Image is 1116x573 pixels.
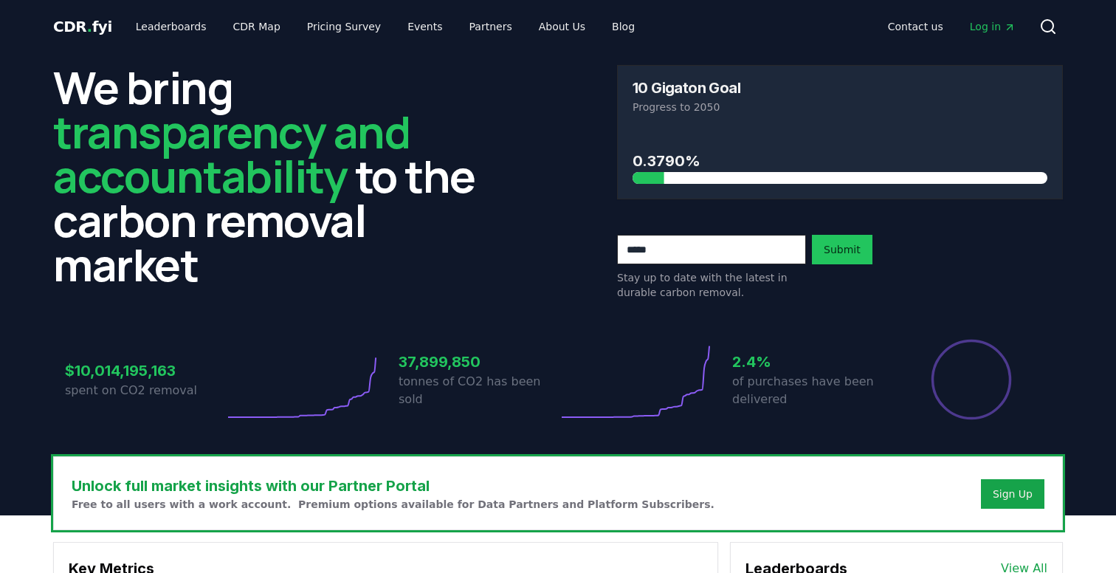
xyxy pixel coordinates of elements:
[930,338,1013,421] div: Percentage of sales delivered
[396,13,454,40] a: Events
[53,18,112,35] span: CDR fyi
[53,65,499,286] h2: We bring to the carbon removal market
[617,270,806,300] p: Stay up to date with the latest in durable carbon removal.
[295,13,393,40] a: Pricing Survey
[600,13,647,40] a: Blog
[527,13,597,40] a: About Us
[65,382,224,399] p: spent on CO2 removal
[87,18,92,35] span: .
[72,497,714,512] p: Free to all users with a work account. Premium options available for Data Partners and Platform S...
[65,360,224,382] h3: $10,014,195,163
[124,13,218,40] a: Leaderboards
[732,373,892,408] p: of purchases have been delivered
[458,13,524,40] a: Partners
[958,13,1027,40] a: Log in
[53,16,112,37] a: CDR.fyi
[633,150,1047,172] h3: 0.3790%
[732,351,892,373] h3: 2.4%
[876,13,1027,40] nav: Main
[53,101,410,206] span: transparency and accountability
[399,351,558,373] h3: 37,899,850
[633,80,740,95] h3: 10 Gigaton Goal
[876,13,955,40] a: Contact us
[221,13,292,40] a: CDR Map
[399,373,558,408] p: tonnes of CO2 has been sold
[72,475,714,497] h3: Unlock full market insights with our Partner Portal
[124,13,647,40] nav: Main
[633,100,1047,114] p: Progress to 2050
[812,235,872,264] button: Submit
[993,487,1033,501] a: Sign Up
[970,19,1016,34] span: Log in
[981,479,1044,509] button: Sign Up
